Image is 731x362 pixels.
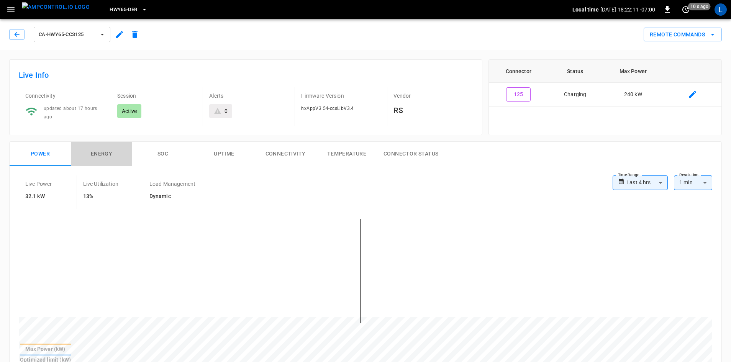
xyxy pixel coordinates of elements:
[715,3,727,16] div: profile-icon
[25,92,105,100] p: Connectivity
[39,30,95,39] span: ca-hwy65-ccs125
[71,142,132,166] button: Energy
[149,180,195,188] p: Load Management
[393,92,473,100] p: Vendor
[301,92,380,100] p: Firmware Version
[316,142,377,166] button: Temperature
[602,83,664,106] td: 240 kW
[25,192,52,201] h6: 32.1 kW
[110,5,137,14] span: HWY65-DER
[644,28,722,42] button: Remote Commands
[548,60,602,83] th: Status
[572,6,599,13] p: Local time
[83,192,118,201] h6: 13%
[680,3,692,16] button: set refresh interval
[255,142,316,166] button: Connectivity
[10,142,71,166] button: Power
[644,28,722,42] div: remote commands options
[22,2,90,12] img: ampcontrol.io logo
[122,107,137,115] p: Active
[600,6,655,13] p: [DATE] 18:22:11 -07:00
[548,83,602,106] td: Charging
[117,92,197,100] p: Session
[679,172,698,178] label: Resolution
[626,175,668,190] div: Last 4 hrs
[34,27,110,42] button: ca-hwy65-ccs125
[83,180,118,188] p: Live Utilization
[688,3,711,10] span: 10 s ago
[489,60,548,83] th: Connector
[506,87,531,102] button: 125
[602,60,664,83] th: Max Power
[25,180,52,188] p: Live Power
[618,172,639,178] label: Time Range
[225,107,228,115] div: 0
[377,142,444,166] button: Connector Status
[301,106,354,111] span: hxAppV3.54-ccsLibV3.4
[44,106,97,120] span: updated about 17 hours ago
[149,192,195,201] h6: Dynamic
[132,142,193,166] button: SOC
[674,175,712,190] div: 1 min
[209,92,288,100] p: Alerts
[489,60,721,106] table: connector table
[19,69,473,81] h6: Live Info
[107,2,150,17] button: HWY65-DER
[193,142,255,166] button: Uptime
[393,104,473,116] h6: RS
